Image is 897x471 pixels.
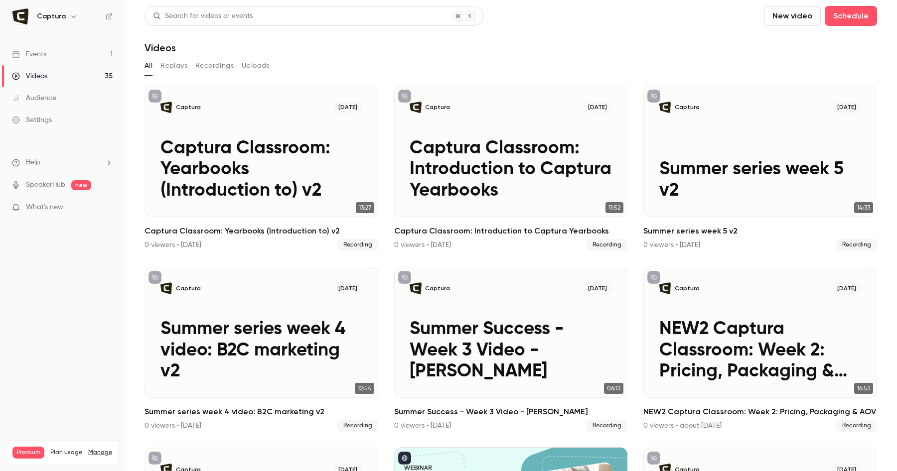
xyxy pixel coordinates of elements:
span: Recording [587,239,627,251]
button: published [398,452,411,465]
span: Recording [836,239,877,251]
button: unpublished [149,452,161,465]
span: 13:27 [356,202,374,213]
button: All [145,58,152,74]
li: Summer series week 4 video: B2C marketing v2 [145,267,378,432]
div: Audience [12,93,56,103]
h2: NEW2 Captura Classroom: Week 2: Pricing, Packaging & AOV [643,406,877,418]
span: Recording [836,420,877,432]
p: Captura [425,103,450,111]
p: Captura [176,284,201,292]
li: Captura Classroom: Yearbooks (Introduction to) v2 [145,86,378,251]
p: Summer series week 4 video: B2C marketing v2 [160,319,362,382]
div: 0 viewers • [DATE] [394,421,451,431]
span: 12:54 [355,383,374,394]
button: unpublished [647,90,660,103]
div: 0 viewers • [DATE] [394,240,451,250]
a: Captura Classroom: Yearbooks (Introduction to) v2Captura[DATE]Captura Classroom: Yearbooks (Intro... [145,86,378,251]
a: SpeakerHub [26,180,65,190]
a: Manage [88,449,112,457]
span: [DATE] [333,282,362,294]
a: Summer Success - Week 3 Video - JameCaptura[DATE]Summer Success - Week 3 Video - [PERSON_NAME]06:... [394,267,628,432]
p: Captura [675,284,700,292]
span: [DATE] [832,102,861,113]
span: 14:33 [854,202,873,213]
button: unpublished [149,271,161,284]
section: Videos [145,6,877,465]
button: Recordings [195,58,234,74]
img: Captura [12,8,28,24]
span: [DATE] [333,102,362,113]
div: 0 viewers • [DATE] [643,240,700,250]
span: Recording [337,420,378,432]
button: unpublished [647,452,660,465]
p: Captura Classroom: Introduction to Captura Yearbooks [410,138,611,201]
h2: Summer series week 5 v2 [643,225,877,237]
a: Summer series week 4 video: B2C marketing v2Captura[DATE]Summer series week 4 video: B2C marketin... [145,267,378,432]
span: [DATE] [832,282,861,294]
div: 0 viewers • about [DATE] [643,421,722,431]
p: Summer series week 5 v2 [659,159,861,201]
h6: Captura [37,11,66,21]
img: NEW2 Captura Classroom: Week 2: Pricing, Packaging & AOV [659,282,671,294]
span: What's new [26,202,63,213]
li: Summer series week 5 v2 [643,86,877,251]
img: Summer series week 5 v2 [659,102,671,113]
button: unpublished [647,271,660,284]
div: 0 viewers • [DATE] [145,240,201,250]
h2: Captura Classroom: Introduction to Captura Yearbooks [394,225,628,237]
p: Captura [425,284,450,292]
span: new [71,180,91,190]
button: New video [764,6,821,26]
p: Captura [675,103,700,111]
a: NEW2 Captura Classroom: Week 2: Pricing, Packaging & AOVCaptura[DATE]NEW2 Captura Classroom: Week... [643,267,877,432]
span: 06:13 [604,383,623,394]
span: Premium [12,447,44,459]
span: Help [26,157,40,168]
img: Captura Classroom: Yearbooks (Introduction to) v2 [160,102,172,113]
button: Replays [160,58,187,74]
a: Summer series week 5 v2Captura[DATE]Summer series week 5 v214:33Summer series week 5 v20 viewers ... [643,86,877,251]
div: Videos [12,71,47,81]
button: unpublished [398,90,411,103]
span: [DATE] [583,282,611,294]
img: Captura Classroom: Introduction to Captura Yearbooks [410,102,421,113]
h1: Videos [145,42,176,54]
button: unpublished [398,271,411,284]
li: Summer Success - Week 3 Video - Jame [394,267,628,432]
button: Schedule [825,6,877,26]
div: Search for videos or events [153,11,253,21]
span: Plan usage [50,449,82,457]
span: Recording [337,239,378,251]
li: help-dropdown-opener [12,157,113,168]
button: unpublished [149,90,161,103]
div: 0 viewers • [DATE] [145,421,201,431]
p: Captura [176,103,201,111]
span: [DATE] [583,102,611,113]
img: Summer Success - Week 3 Video - Jame [410,282,421,294]
li: NEW2 Captura Classroom: Week 2: Pricing, Packaging & AOV [643,267,877,432]
button: Uploads [242,58,270,74]
p: Summer Success - Week 3 Video - [PERSON_NAME] [410,319,611,382]
div: Events [12,49,46,59]
h2: Summer series week 4 video: B2C marketing v2 [145,406,378,418]
div: Settings [12,115,52,125]
p: Captura Classroom: Yearbooks (Introduction to) v2 [160,138,362,201]
span: 11:52 [605,202,623,213]
iframe: Noticeable Trigger [101,203,113,212]
p: NEW2 Captura Classroom: Week 2: Pricing, Packaging & AOV [659,319,861,382]
li: Captura Classroom: Introduction to Captura Yearbooks [394,86,628,251]
span: Recording [587,420,627,432]
h2: Summer Success - Week 3 Video - [PERSON_NAME] [394,406,628,418]
a: Captura Classroom: Introduction to Captura YearbooksCaptura[DATE]Captura Classroom: Introduction ... [394,86,628,251]
h2: Captura Classroom: Yearbooks (Introduction to) v2 [145,225,378,237]
img: Summer series week 4 video: B2C marketing v2 [160,282,172,294]
span: 16:53 [854,383,873,394]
